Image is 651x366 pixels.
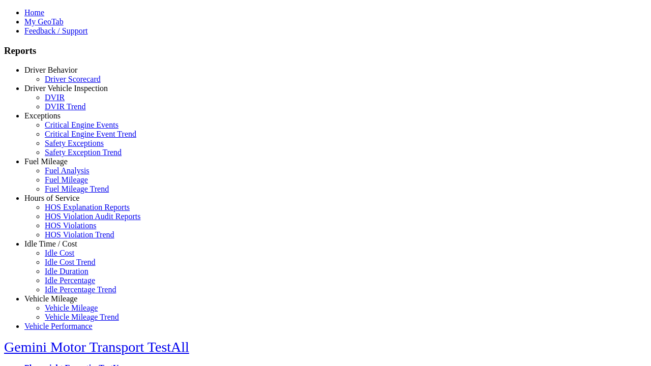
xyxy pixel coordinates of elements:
[24,84,108,93] a: Driver Vehicle Inspection
[4,45,647,56] h3: Reports
[45,212,141,221] a: HOS Violation Audit Reports
[45,285,116,294] a: Idle Percentage Trend
[24,194,79,202] a: Hours of Service
[4,339,189,355] a: Gemini Motor Transport TestAll
[24,322,93,330] a: Vehicle Performance
[45,185,109,193] a: Fuel Mileage Trend
[45,139,104,147] a: Safety Exceptions
[45,166,90,175] a: Fuel Analysis
[45,249,74,257] a: Idle Cost
[45,203,130,211] a: HOS Explanation Reports
[24,111,61,120] a: Exceptions
[24,17,64,26] a: My GeoTab
[45,221,96,230] a: HOS Violations
[45,120,119,129] a: Critical Engine Events
[45,276,95,285] a: Idle Percentage
[45,258,96,266] a: Idle Cost Trend
[24,157,68,166] a: Fuel Mileage
[24,294,77,303] a: Vehicle Mileage
[24,239,77,248] a: Idle Time / Cost
[24,26,87,35] a: Feedback / Support
[45,175,88,184] a: Fuel Mileage
[24,8,44,17] a: Home
[45,93,65,102] a: DVIR
[45,230,114,239] a: HOS Violation Trend
[45,303,98,312] a: Vehicle Mileage
[45,130,136,138] a: Critical Engine Event Trend
[24,66,77,74] a: Driver Behavior
[45,267,88,276] a: Idle Duration
[45,313,119,321] a: Vehicle Mileage Trend
[45,148,122,157] a: Safety Exception Trend
[45,102,85,111] a: DVIR Trend
[45,75,101,83] a: Driver Scorecard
